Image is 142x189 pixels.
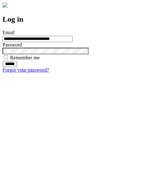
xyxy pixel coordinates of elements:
[10,55,40,60] label: Remember me
[3,3,8,8] img: logo-4e3dc11c47720685a147b03b5a06dd966a58ff35d612b21f08c02c0306f2b779.png
[3,15,139,24] h2: Log in
[3,67,49,73] a: Forgot your password?
[3,42,22,47] label: Password
[3,30,15,35] label: Email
